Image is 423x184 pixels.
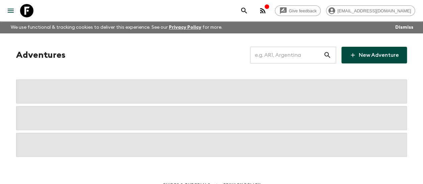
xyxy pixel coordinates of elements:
[275,5,321,16] a: Give feedback
[169,25,201,30] a: Privacy Policy
[326,5,415,16] div: [EMAIL_ADDRESS][DOMAIN_NAME]
[237,4,251,17] button: search adventures
[8,21,225,33] p: We use functional & tracking cookies to deliver this experience. See our for more.
[341,47,407,63] a: New Adventure
[4,4,17,17] button: menu
[16,48,66,62] h1: Adventures
[334,8,415,13] span: [EMAIL_ADDRESS][DOMAIN_NAME]
[285,8,320,13] span: Give feedback
[394,23,415,32] button: Dismiss
[250,46,323,64] input: e.g. AR1, Argentina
